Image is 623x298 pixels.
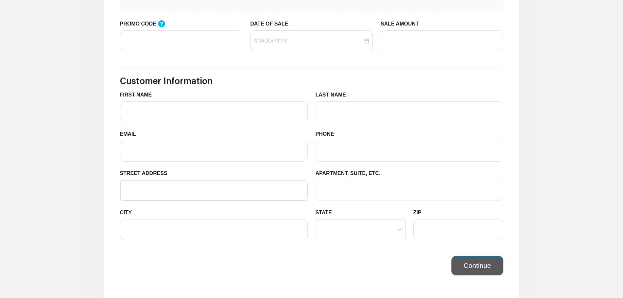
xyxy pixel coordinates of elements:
input: CITY [120,219,308,240]
button: Continue [451,256,503,275]
input: PHONE [316,141,503,162]
input: APARTMENT, SUITE, ETC. [316,180,503,201]
label: DATE OF SALE [250,20,293,28]
label: LAST NAME [316,91,351,99]
input: ZIP [413,219,503,240]
label: SALE AMOUNT [381,20,424,28]
input: DATE OF SALE [254,37,362,45]
label: STATE [316,209,337,217]
input: STREET ADDRESS [124,181,303,200]
label: CITY [120,209,137,217]
input: EMAIL [120,141,308,162]
label: FIRST NAME [120,91,157,99]
input: STATE [320,219,402,240]
label: PHONE [316,130,339,138]
h3: Customer Information [120,75,503,86]
label: ZIP [413,209,426,217]
label: STREET ADDRESS [120,169,173,177]
input: FIRST NAME [120,101,308,122]
label: PROMO CODE [120,20,172,28]
input: SALE AMOUNT [381,30,503,51]
input: LAST NAME [316,101,503,122]
label: APARTMENT, SUITE, ETC. [316,169,386,177]
label: EMAIL [120,130,141,138]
